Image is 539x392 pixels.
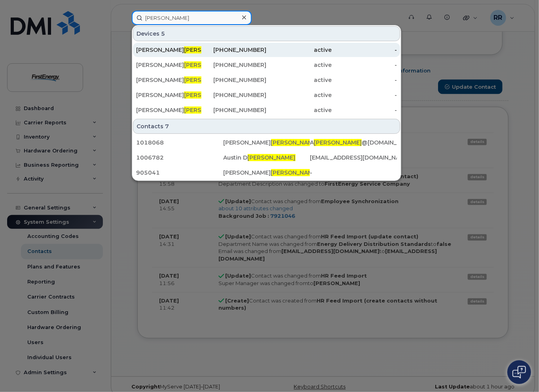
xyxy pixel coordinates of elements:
a: [PERSON_NAME][PERSON_NAME][PHONE_NUMBER]active- [133,103,400,117]
a: [PERSON_NAME][PERSON_NAME][PHONE_NUMBER]active- [133,43,400,57]
span: [PERSON_NAME] [184,76,232,84]
div: Austin D [223,154,310,162]
div: active [267,91,332,99]
div: [PHONE_NUMBER] [201,106,267,114]
div: [PERSON_NAME] [136,76,201,84]
div: - [332,76,397,84]
div: [PERSON_NAME] [136,46,201,54]
div: Contacts [133,119,400,134]
a: [PERSON_NAME][PERSON_NAME][PHONE_NUMBER]active- [133,58,400,72]
span: 5 [161,30,165,38]
div: 905041 [136,169,223,177]
div: - [332,106,397,114]
div: active [267,106,332,114]
div: 1018068 [136,139,223,147]
div: - [332,46,397,54]
div: - [332,61,397,69]
div: [PHONE_NUMBER] [201,46,267,54]
div: Devices [133,26,400,41]
span: [PERSON_NAME] [184,61,232,69]
div: - [332,91,397,99]
input: Find something... [132,11,252,25]
span: [PERSON_NAME] [271,169,319,176]
span: [PERSON_NAME] [314,139,362,146]
div: [PHONE_NUMBER] [201,76,267,84]
img: Open chat [512,366,526,379]
div: [PHONE_NUMBER] [201,91,267,99]
div: active [267,76,332,84]
div: [PERSON_NAME] [136,61,201,69]
span: [PERSON_NAME] [184,91,232,99]
span: [PERSON_NAME] [184,107,232,114]
span: [PERSON_NAME] [248,154,296,161]
div: [PERSON_NAME] [223,139,310,147]
span: [PERSON_NAME] [271,139,319,146]
span: [PERSON_NAME] [184,46,232,53]
div: [PERSON_NAME] [223,169,310,177]
div: [PERSON_NAME] [136,106,201,114]
div: [EMAIL_ADDRESS][DOMAIN_NAME] [310,154,397,162]
a: [PERSON_NAME][PERSON_NAME][PHONE_NUMBER]active- [133,73,400,87]
div: 1006782 [136,154,223,162]
div: active [267,61,332,69]
div: - [310,169,397,177]
span: 7 [165,122,169,130]
a: [PERSON_NAME][PERSON_NAME][PHONE_NUMBER]active- [133,88,400,102]
a: 905041[PERSON_NAME][PERSON_NAME]- [133,166,400,180]
a: 1018068[PERSON_NAME][PERSON_NAME]A[PERSON_NAME]@[DOMAIN_NAME] [133,135,400,150]
div: [PERSON_NAME] [136,91,201,99]
div: active [267,46,332,54]
div: [PHONE_NUMBER] [201,61,267,69]
a: 1006782Austin D[PERSON_NAME][EMAIL_ADDRESS][DOMAIN_NAME] [133,150,400,165]
div: A @[DOMAIN_NAME] [310,139,397,147]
